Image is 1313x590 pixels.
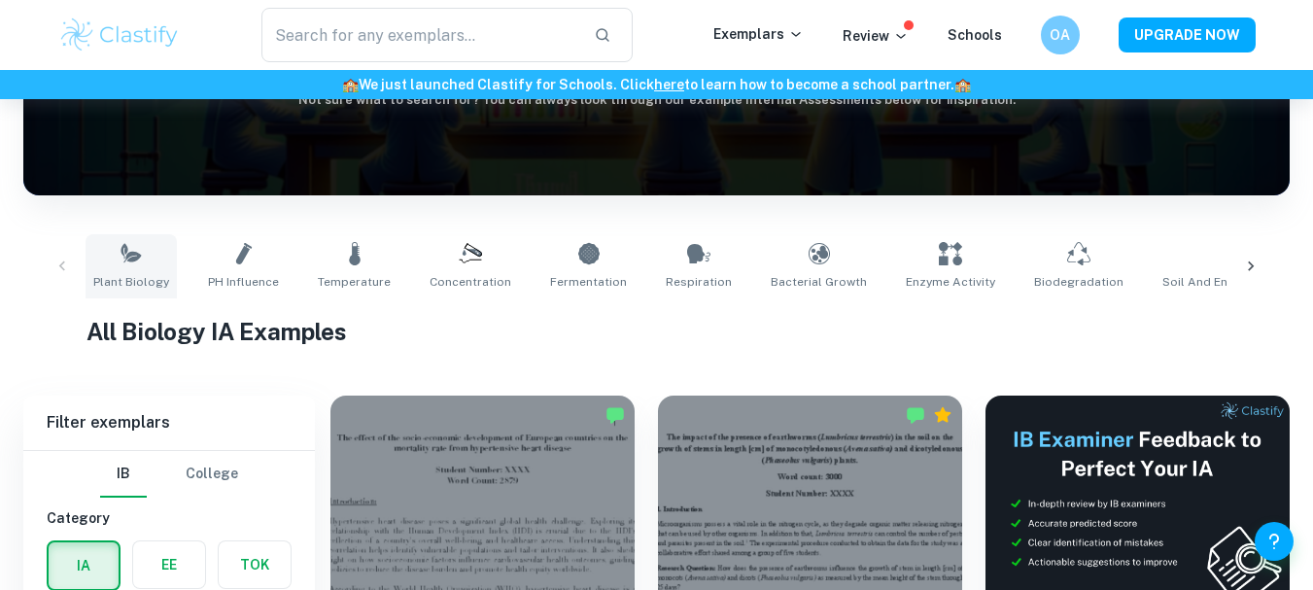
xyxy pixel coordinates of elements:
span: Concentration [430,273,511,291]
button: TOK [219,541,291,588]
h6: Filter exemplars [23,396,315,450]
span: 🏫 [342,77,359,92]
button: IA [49,542,119,589]
div: Premium [933,405,952,425]
button: IB [100,451,147,498]
div: Filter type choice [100,451,238,498]
button: Help and Feedback [1255,522,1294,561]
input: Search for any exemplars... [261,8,579,62]
p: Review [843,25,909,47]
img: Marked [605,405,625,425]
span: pH Influence [208,273,279,291]
a: here [654,77,684,92]
img: Marked [906,405,925,425]
p: Exemplars [713,23,804,45]
button: College [186,451,238,498]
span: Bacterial Growth [771,273,867,291]
span: Fermentation [550,273,627,291]
a: Schools [948,27,1002,43]
span: Plant Biology [93,273,169,291]
span: Respiration [666,273,732,291]
span: Biodegradation [1034,273,1123,291]
button: EE [133,541,205,588]
h6: Category [47,507,292,529]
h6: Not sure what to search for? You can always look through our example Internal Assessments below f... [23,90,1290,110]
span: 🏫 [954,77,971,92]
button: UPGRADE NOW [1119,17,1256,52]
span: Temperature [318,273,391,291]
h6: We just launched Clastify for Schools. Click to learn how to become a school partner. [4,74,1309,95]
span: Enzyme Activity [906,273,995,291]
button: OA [1041,16,1080,54]
img: Clastify logo [58,16,182,54]
h6: OA [1049,24,1071,46]
h1: All Biology IA Examples [86,314,1227,349]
